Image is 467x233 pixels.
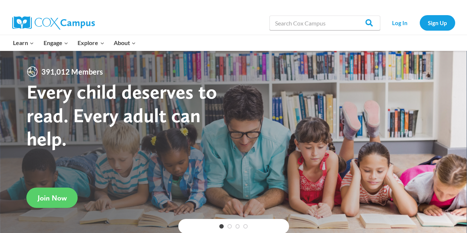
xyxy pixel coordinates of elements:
span: 391,012 Members [38,66,106,78]
a: 4 [243,224,248,229]
a: Log In [384,15,416,30]
span: Explore [78,38,104,48]
span: About [114,38,136,48]
nav: Secondary Navigation [384,15,455,30]
nav: Primary Navigation [8,35,141,51]
a: Sign Up [420,15,455,30]
span: Learn [13,38,34,48]
strong: Every child deserves to read. Every adult can help. [27,80,217,150]
input: Search Cox Campus [269,16,380,30]
span: Engage [44,38,68,48]
a: 2 [227,224,232,229]
span: Join Now [38,193,67,202]
a: 3 [236,224,240,229]
a: 1 [219,224,224,229]
img: Cox Campus [12,16,95,30]
a: Join Now [27,188,78,208]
